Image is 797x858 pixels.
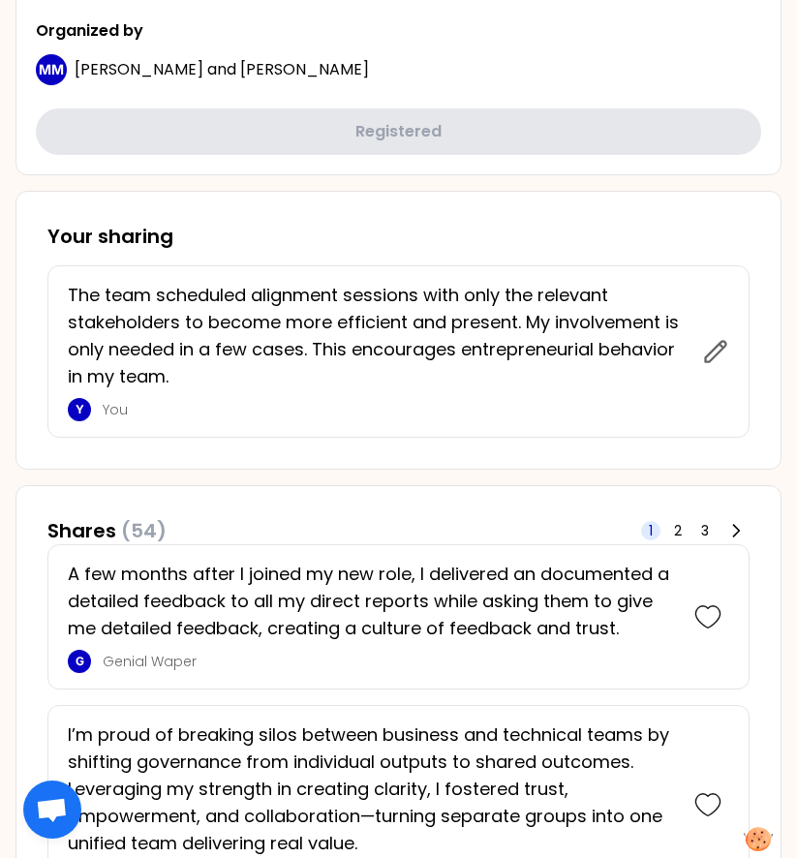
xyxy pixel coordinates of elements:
span: [PERSON_NAME] [240,58,369,80]
span: 2 [674,521,682,540]
button: Registered [36,108,761,155]
p: Organized by [36,19,761,43]
h3: Your sharing [47,223,750,250]
p: Genial Waper [103,652,675,671]
p: G [76,654,84,669]
p: I’m proud of breaking silos between business and technical teams by shifting governance from indi... [68,721,675,857]
p: You [103,400,690,419]
span: [PERSON_NAME] [75,58,203,80]
span: (54) [121,517,167,544]
span: 1 [649,521,653,540]
div: Open chat [23,781,81,839]
p: MM [39,60,64,79]
p: and [75,58,369,81]
h3: Shares [47,517,167,544]
span: 3 [701,521,709,540]
p: A few months after I joined my new role, I delivered an documented a detailed feedback to all my ... [68,561,675,642]
p: The team scheduled alignment sessions with only the relevant stakeholders to become more efficien... [68,282,690,390]
p: Y [76,402,84,417]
